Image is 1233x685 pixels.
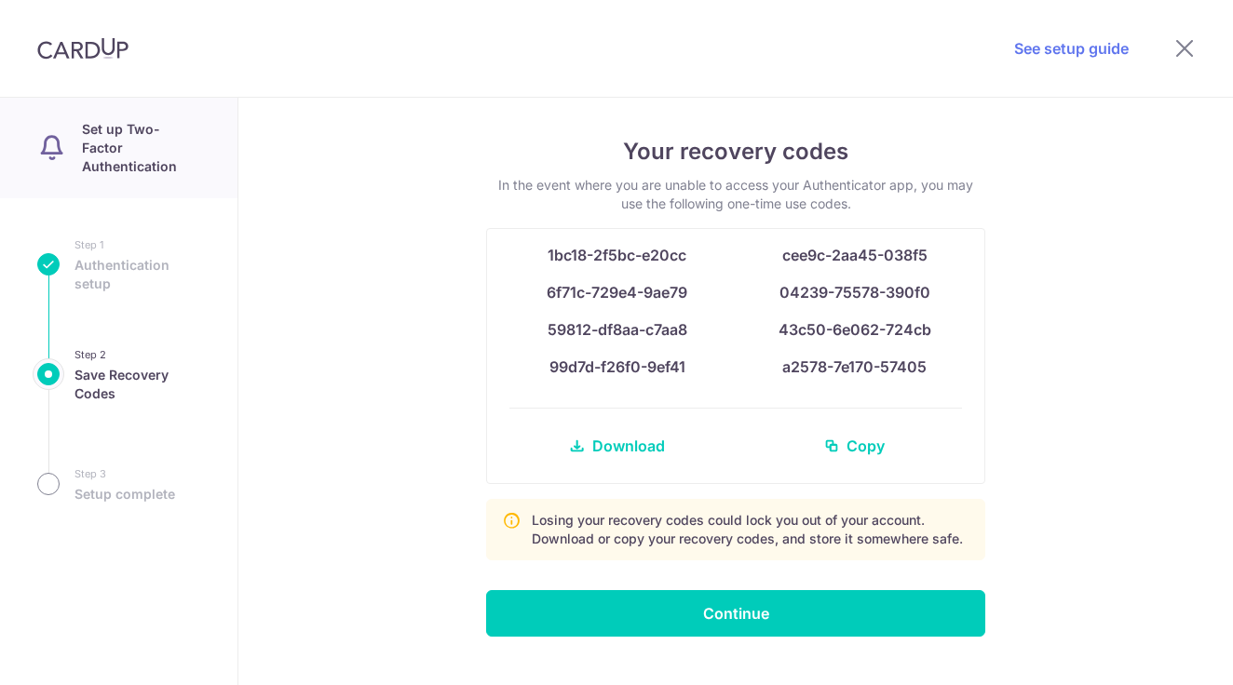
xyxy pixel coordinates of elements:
[82,120,200,176] p: Set up Two-Factor Authentication
[782,357,927,376] span: a2578-7e170-57405
[75,256,200,293] span: Authentication setup
[486,135,985,168] h4: Your recovery codes
[747,423,962,468] a: Copy
[547,283,687,302] span: 6f71c-729e4-9ae79
[75,366,200,403] span: Save Recovery Codes
[782,246,928,264] span: cee9c-2aa45-038f5
[75,345,200,364] small: Step 2
[548,246,686,264] span: 1bc18-2f5bc-e20cc
[509,423,725,468] a: Download
[1014,37,1129,60] a: See setup guide
[75,485,175,504] span: Setup complete
[532,511,969,548] p: Losing your recovery codes could lock you out of your account. Download or copy your recovery cod...
[549,357,685,376] span: 99d7d-f26f0-9ef41
[486,176,985,213] p: In the event where you are unable to access your Authenticator app, you may use the following one...
[779,283,930,302] span: 04239-75578-390f0
[779,320,931,339] span: 43c50-6e062-724cb
[847,435,885,457] span: Copy
[592,435,665,457] span: Download
[548,320,687,339] span: 59812-df8aa-c7aa8
[75,235,200,254] small: Step 1
[75,464,175,483] small: Step 3
[486,590,985,637] input: Continue
[37,37,129,60] img: CardUp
